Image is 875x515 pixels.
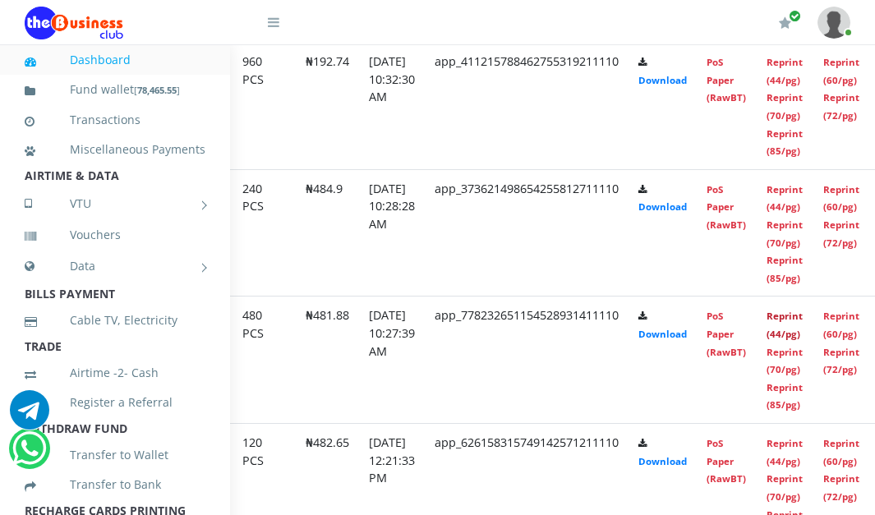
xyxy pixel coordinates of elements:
a: Dashboard [25,41,205,79]
a: Fund wallet[78,465.55] [25,71,205,109]
a: Download [638,328,687,340]
a: PoS Paper (RawBT) [707,310,746,357]
a: Reprint (70/pg) [767,218,803,249]
i: Renew/Upgrade Subscription [779,16,791,30]
a: Reprint (85/pg) [767,127,803,158]
img: User [817,7,850,39]
td: 960 PCS [233,43,296,170]
td: app_778232651154528931411110 [425,297,629,424]
td: app_373621498654255812711110 [425,169,629,297]
a: Miscellaneous Payments [25,131,205,168]
a: Reprint (60/pg) [823,437,859,467]
a: Data [25,246,205,287]
a: Reprint (70/pg) [767,91,803,122]
a: Reprint (44/pg) [767,56,803,86]
td: 480 PCS [233,297,296,424]
span: Renew/Upgrade Subscription [789,10,801,22]
a: Chat for support [12,441,46,468]
a: Reprint (60/pg) [823,310,859,340]
td: ₦192.74 [296,43,359,170]
a: PoS Paper (RawBT) [707,56,746,103]
a: Download [638,455,687,467]
td: [DATE] 10:27:39 AM [359,297,425,424]
td: ₦481.88 [296,297,359,424]
a: Vouchers [25,216,205,254]
a: Reprint (72/pg) [823,91,859,122]
a: Reprint (44/pg) [767,437,803,467]
a: Reprint (60/pg) [823,183,859,214]
a: Transfer to Bank [25,466,205,504]
a: Transfer to Wallet [25,436,205,474]
a: Register a Referral [25,384,205,421]
b: 78,465.55 [137,84,177,96]
a: Reprint (72/pg) [823,346,859,376]
a: PoS Paper (RawBT) [707,183,746,231]
a: Reprint (72/pg) [823,218,859,249]
td: 240 PCS [233,169,296,297]
a: Download [638,74,687,86]
a: PoS Paper (RawBT) [707,437,746,485]
img: Logo [25,7,123,39]
a: Reprint (60/pg) [823,56,859,86]
a: Reprint (44/pg) [767,310,803,340]
a: VTU [25,183,205,224]
td: app_411215788462755319211110 [425,43,629,170]
small: [ ] [134,84,180,96]
a: Reprint (70/pg) [767,346,803,376]
a: Transactions [25,101,205,139]
a: Reprint (70/pg) [767,472,803,503]
a: Reprint (85/pg) [767,381,803,412]
a: Reprint (85/pg) [767,254,803,284]
td: [DATE] 10:32:30 AM [359,43,425,170]
a: Airtime -2- Cash [25,354,205,392]
td: ₦484.9 [296,169,359,297]
a: Chat for support [10,402,49,430]
a: Reprint (72/pg) [823,472,859,503]
a: Cable TV, Electricity [25,301,205,339]
td: [DATE] 10:28:28 AM [359,169,425,297]
a: Reprint (44/pg) [767,183,803,214]
a: Download [638,200,687,213]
